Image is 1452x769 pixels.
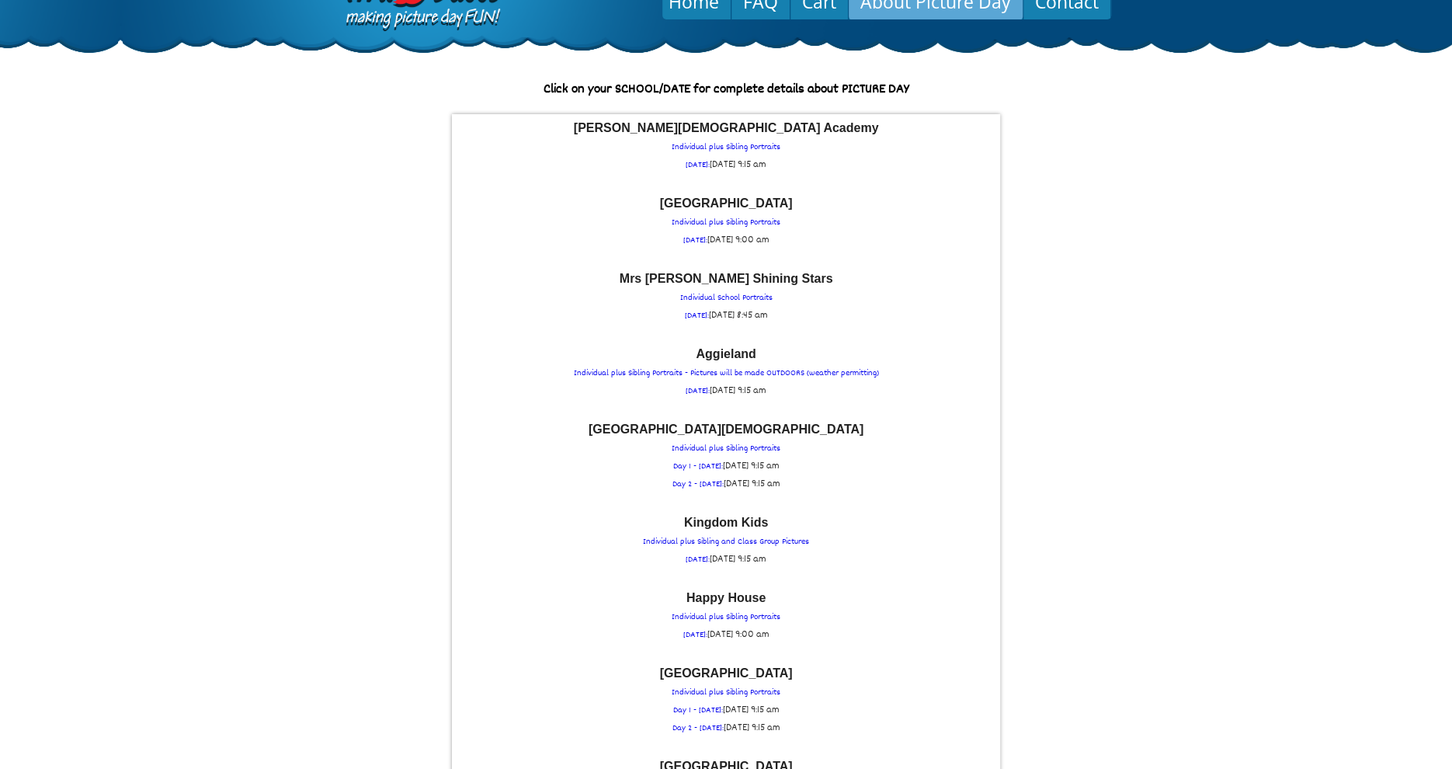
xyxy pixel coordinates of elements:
[589,423,863,436] font: [GEOGRAPHIC_DATA][DEMOGRAPHIC_DATA]
[724,720,780,736] span: [DATE] 9:15 am
[707,232,769,248] span: [DATE] 9:00 am
[620,272,833,285] font: Mrs [PERSON_NAME] Shining Stars
[686,591,766,604] font: Happy House
[460,423,992,493] p: Individual plus Sibling Portraits Day 1 - [DATE]: Day 2 - [DATE]:
[660,666,793,680] font: [GEOGRAPHIC_DATA]
[460,592,992,644] p: Individual plus Sibling Portraits [DATE]:
[696,347,756,360] font: Aggieland
[460,273,992,325] a: Mrs [PERSON_NAME] Shining Stars Individual School Portraits[DATE]:[DATE] 8:45 am
[707,627,769,642] span: [DATE] 9:00 am
[460,517,992,569] p: Individual plus Sibling and Class Group Pictures [DATE]:
[723,702,780,718] span: [DATE] 9:15 am
[460,122,992,174] p: Individual plus Sibling Portraits [DATE]:
[710,383,766,398] span: [DATE] 9:15 am
[460,122,992,174] a: [PERSON_NAME][DEMOGRAPHIC_DATA] Academy Individual plus Sibling Portraits[DATE]:[DATE] 9:15 am
[710,552,766,567] span: [DATE] 9:15 am
[460,667,992,737] p: Individual plus Sibling Portraits Day 1 - [DATE]: Day 2 - [DATE]:
[460,517,992,569] a: Kingdom Kids Individual plus Sibling and Class Group Pictures[DATE]:[DATE] 9:15 am
[460,592,992,644] a: Happy House Individual plus Sibling Portraits[DATE]:[DATE] 9:00 am
[460,197,992,249] a: [GEOGRAPHIC_DATA] Individual plus Sibling Portraits[DATE]:[DATE] 9:00 am
[723,458,780,474] span: [DATE] 9:15 am
[684,516,768,529] font: Kingdom Kids
[460,423,992,493] a: [GEOGRAPHIC_DATA][DEMOGRAPHIC_DATA] Individual plus Sibling PortraitsDay 1 - [DATE]:[DATE] 9:15 a...
[574,121,879,134] font: [PERSON_NAME][DEMOGRAPHIC_DATA] Academy
[460,348,992,400] p: Individual plus Sibling Portraits - Pictures will be made OUTDOORS (weather permitting) [DATE]:
[346,82,1106,99] p: Click on your SCHOOL/DATE for complete details about PICTURE DAY
[460,348,992,400] a: Aggieland Individual plus Sibling Portraits - Pictures will be made OUTDOORS (weather permitting)...
[460,273,992,325] p: Individual School Portraits [DATE]:
[709,308,768,323] span: [DATE] 8:45 am
[460,197,992,249] p: Individual plus Sibling Portraits [DATE]:
[460,667,992,737] a: [GEOGRAPHIC_DATA] Individual plus Sibling PortraitsDay 1 - [DATE]:[DATE] 9:15 amDay 2 - [DATE]:[D...
[724,476,780,492] span: [DATE] 9:15 am
[660,197,793,210] font: [GEOGRAPHIC_DATA]
[710,157,766,172] span: [DATE] 9:15 am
